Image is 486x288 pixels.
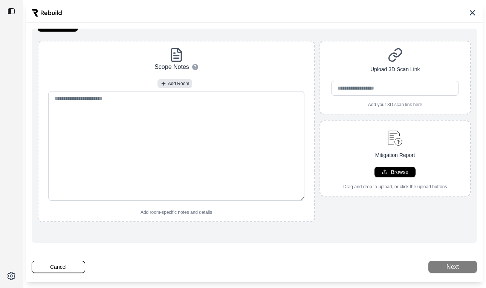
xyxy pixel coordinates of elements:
[368,102,422,108] p: Add your 3D scan link here
[370,66,420,73] p: Upload 3D Scan Link
[32,9,62,17] img: Rebuild
[194,64,196,70] span: ?
[32,261,85,273] button: Cancel
[141,209,212,215] p: Add room-specific notes and details
[384,127,406,148] img: upload-document.svg
[343,184,447,190] p: Drag and drop to upload, or click the upload buttons
[154,62,189,72] p: Scope Notes
[391,168,408,176] p: Browse
[8,8,15,15] img: toggle sidebar
[375,151,415,159] p: Mitigation Report
[374,167,416,177] button: Browse
[157,79,193,88] button: Add Room
[168,81,190,87] span: Add Room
